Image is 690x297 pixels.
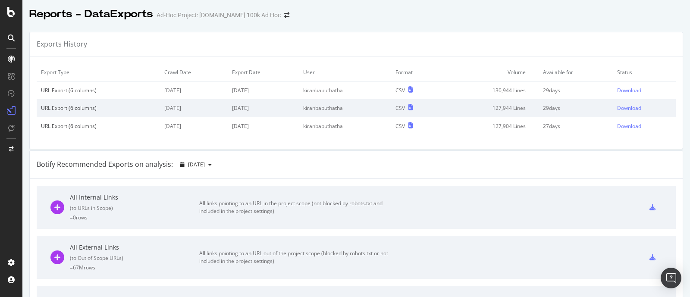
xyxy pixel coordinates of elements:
[70,204,199,212] div: ( to URLs in Scope )
[442,81,538,100] td: 130,944 Lines
[299,99,392,117] td: kiranbabuthatha
[661,268,681,288] div: Open Intercom Messenger
[391,63,442,81] td: Format
[29,7,153,22] div: Reports - DataExports
[228,81,299,100] td: [DATE]
[160,63,228,81] td: Crawl Date
[299,117,392,135] td: kiranbabuthatha
[617,122,671,130] a: Download
[41,104,156,112] div: URL Export (6 columns)
[299,63,392,81] td: User
[188,161,205,168] span: 2025 Aug. 22nd
[649,204,655,210] div: csv-export
[539,63,613,81] td: Available for
[157,11,281,19] div: Ad-Hoc Project: [DOMAIN_NAME] 100k Ad Hoc
[176,158,215,172] button: [DATE]
[160,117,228,135] td: [DATE]
[37,63,160,81] td: Export Type
[299,81,392,100] td: kiranbabuthatha
[395,122,405,130] div: CSV
[160,99,228,117] td: [DATE]
[539,117,613,135] td: 27 days
[70,254,199,262] div: ( to Out of Scope URLs )
[649,254,655,260] div: csv-export
[228,63,299,81] td: Export Date
[41,87,156,94] div: URL Export (6 columns)
[70,193,199,202] div: All Internal Links
[617,104,641,112] div: Download
[442,63,538,81] td: Volume
[41,122,156,130] div: URL Export (6 columns)
[228,99,299,117] td: [DATE]
[617,87,671,94] a: Download
[199,250,393,265] div: All links pointing to an URL out of the project scope (blocked by robots.txt or not included in t...
[395,104,405,112] div: CSV
[70,243,199,252] div: All External Links
[617,104,671,112] a: Download
[160,81,228,100] td: [DATE]
[613,63,676,81] td: Status
[37,39,87,49] div: Exports History
[539,81,613,100] td: 29 days
[37,159,173,169] div: Botify Recommended Exports on analysis:
[70,264,199,271] div: = 67M rows
[284,12,289,18] div: arrow-right-arrow-left
[199,200,393,215] div: All links pointing to an URL in the project scope (not blocked by robots.txt and included in the ...
[617,87,641,94] div: Download
[395,87,405,94] div: CSV
[617,122,641,130] div: Download
[442,117,538,135] td: 127,904 Lines
[442,99,538,117] td: 127,944 Lines
[539,99,613,117] td: 29 days
[228,117,299,135] td: [DATE]
[70,214,199,221] div: = 0 rows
